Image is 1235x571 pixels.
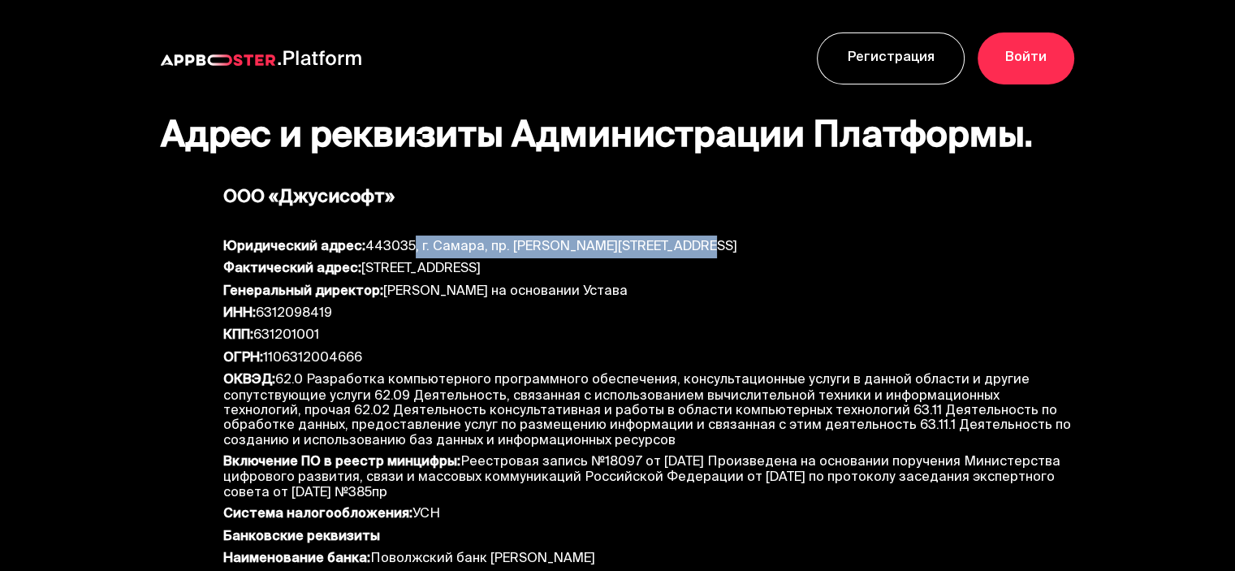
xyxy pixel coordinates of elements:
[223,373,1075,455] div: 62.0 Разработка компьютерного программного обеспечения, консультационные услуги в данной области ...
[223,262,1075,283] div: [STREET_ADDRESS]
[223,547,370,571] b: Наименование банка:
[223,451,460,474] b: Включение ПО в реестр минцифры:
[223,236,365,259] b: Юридический адрес:
[223,240,1075,262] div: 443035, г. Самара, пр. [PERSON_NAME][STREET_ADDRESS]
[223,302,256,326] b: ИНН:
[817,32,965,84] a: Регистрация
[223,306,1075,328] div: 6312098419
[223,455,1075,507] div: Реестровая запись №18097 от [DATE] Произведена на основании поручения Министерства цифрового разв...
[223,284,1075,306] div: [PERSON_NAME] на основании Устава
[161,117,1075,160] h1: Адрес и реквизиты Администрации Платформы.
[223,328,1075,350] div: 631201001
[223,526,380,549] b: Банковские реквизиты
[223,257,361,281] b: Фактический адрес:
[223,347,263,370] b: ОГРН:
[223,324,253,348] b: КПП:
[223,280,383,304] b: Генеральный директор:
[978,32,1074,84] a: Войти
[223,369,275,392] b: ОКВЭД:
[223,351,1075,373] div: 1106312004666
[223,507,1075,529] div: УСН
[223,503,412,526] b: Система налогообложения:
[223,182,1075,215] div: ООО «Джусисофт»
